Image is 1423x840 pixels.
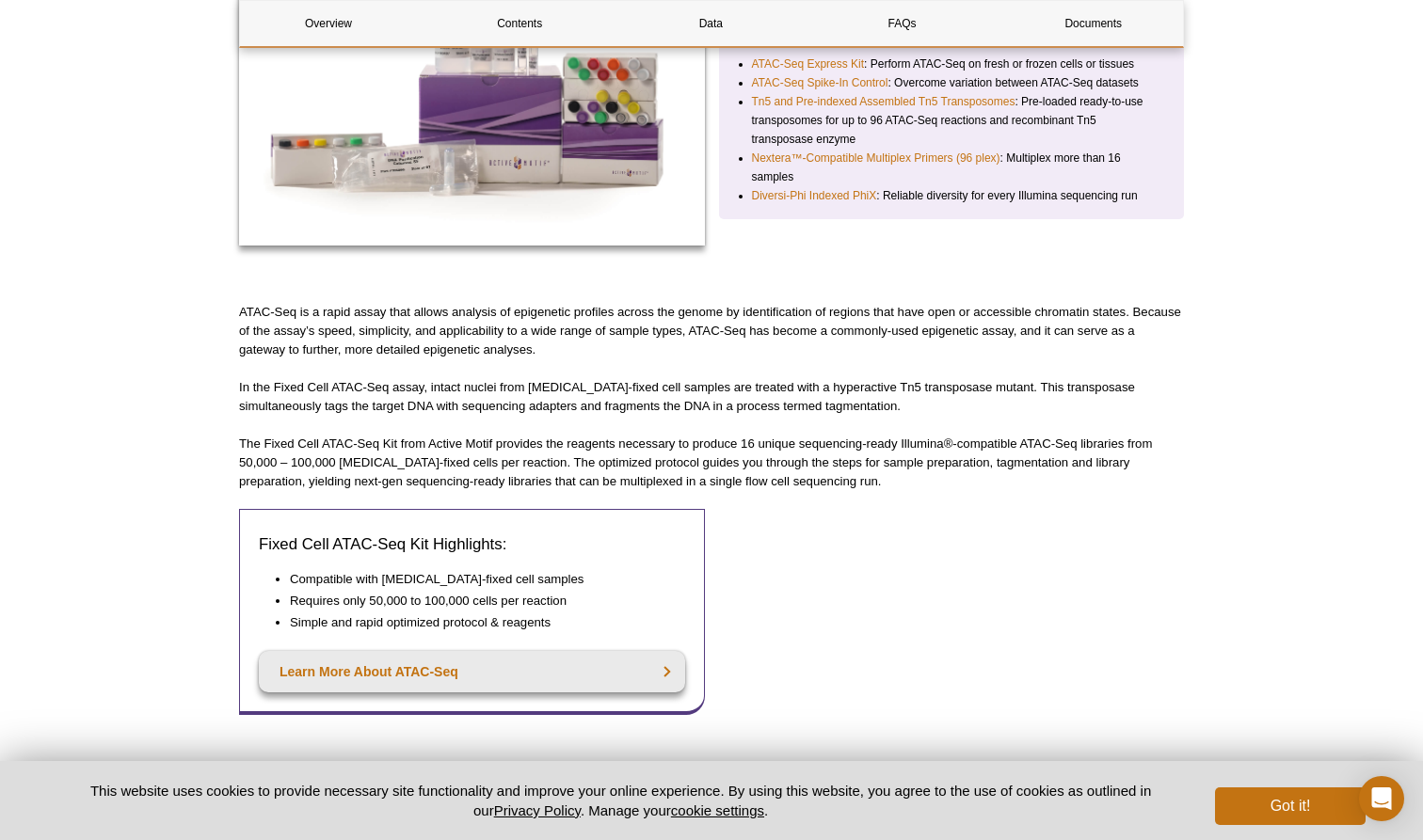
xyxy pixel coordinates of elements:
[259,651,685,692] a: Learn More About ATAC-Seq
[1359,776,1404,821] div: Open Intercom Messenger
[290,613,666,632] li: Simple and rapid optimized protocol & reagents
[719,509,1185,770] iframe: Intro to ATAC-Seq: Method overview and comparison to ChIP-Seq
[57,781,1184,820] p: This website uses cookies to provide necessary site functionality and improve your online experie...
[290,570,666,589] li: Compatible with [MEDICAL_DATA]-fixed cell samples
[494,802,581,818] a: Privacy Policy
[671,802,764,818] button: cookie settings
[239,303,1184,359] p: ATAC-Seq is a rapid assay that allows analysis of epigenetic profiles across the genome by identi...
[752,55,865,73] a: ATAC-Seq Express Kit
[239,435,1184,491] p: The Fixed Cell ATAC-Seq Kit from Active Motif provides the reagents necessary to produce 16 uniqu...
[752,149,1000,167] a: Nextera™-Compatible Multiplex Primers (96 plex)
[239,378,1184,416] p: In the Fixed Cell ATAC-Seq assay, intact nuclei from [MEDICAL_DATA]-fixed cell samples are treate...
[752,186,1154,205] li: : Reliable diversity for every Illumina sequencing run
[259,533,685,556] h3: Fixed Cell ATAC-Seq Kit Highlights:
[752,186,877,205] a: Diversi-Phi Indexed PhiX
[1005,1,1182,46] a: Documents
[752,73,1154,92] li: : Overcome variation between ATAC-Seq datasets
[752,92,1015,111] a: Tn5 and Pre-indexed Assembled Tn5 Transposomes
[622,1,799,46] a: Data
[814,1,991,46] a: FAQs
[431,1,608,46] a: Contents
[240,1,417,46] a: Overview
[752,149,1154,186] li: : Multiplex more than 16 samples
[290,592,666,610] li: Requires only 50,000 to 100,000 cells per reaction
[752,55,1154,73] li: : Perform ATAC-Seq on fresh or frozen cells or tissues
[752,92,1154,149] li: : Pre-loaded ready-to-use transposomes for up to 96 ATAC-Seq reactions and recombinant Tn5 transp...
[752,73,888,92] a: ATAC-Seq Spike-In Control
[1215,787,1366,825] button: Got it!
